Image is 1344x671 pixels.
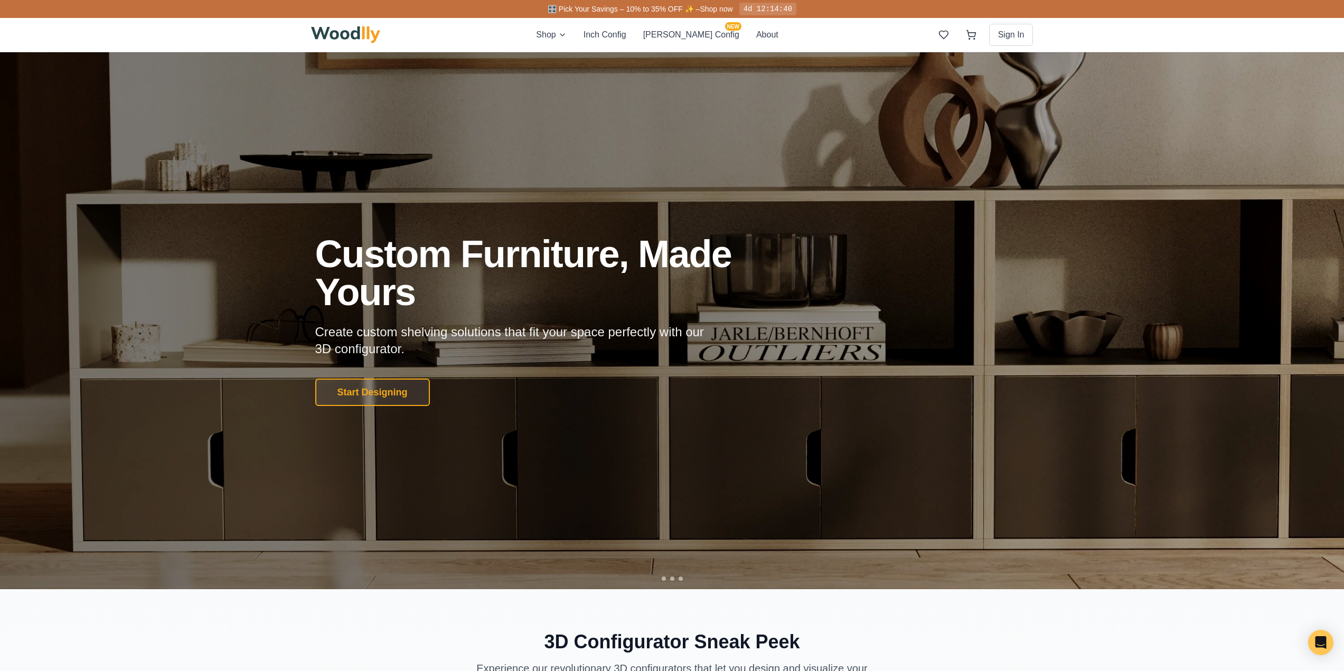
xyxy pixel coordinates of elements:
[725,22,741,31] span: NEW
[315,324,721,357] p: Create custom shelving solutions that fit your space perfectly with our 3D configurator.
[548,5,700,13] span: 🎛️ Pick Your Savings – 10% to 35% OFF ✨ –
[989,24,1033,46] button: Sign In
[1308,630,1333,655] div: Open Intercom Messenger
[584,29,626,41] button: Inch Config
[536,29,566,41] button: Shop
[315,235,788,311] h1: Custom Furniture, Made Yours
[700,5,732,13] a: Shop now
[643,29,739,41] button: [PERSON_NAME] ConfigNEW
[311,631,1033,653] h2: 3D Configurator Sneak Peek
[739,3,796,15] div: 4d 12:14:40
[756,29,778,41] button: About
[315,379,430,406] button: Start Designing
[311,26,381,43] img: Woodlly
